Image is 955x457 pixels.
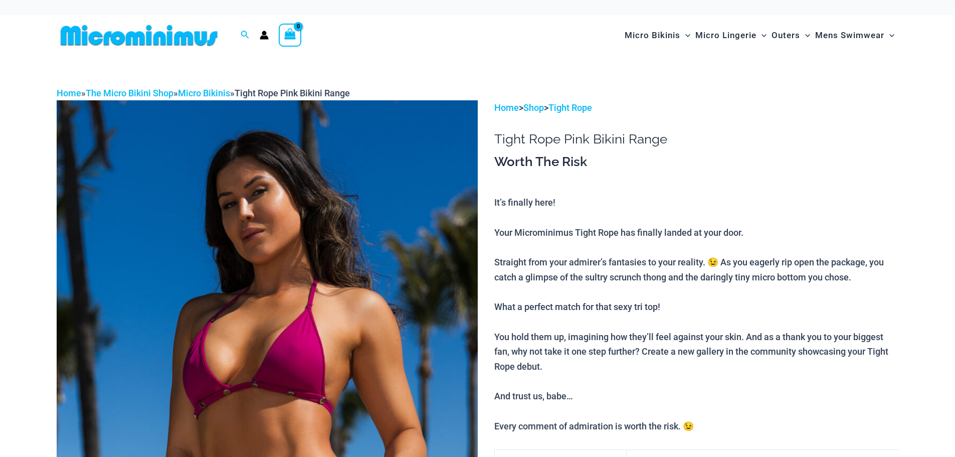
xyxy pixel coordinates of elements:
[625,23,680,48] span: Micro Bikinis
[235,88,350,98] span: Tight Rope Pink Bikini Range
[57,88,81,98] a: Home
[523,102,544,113] a: Shop
[178,88,230,98] a: Micro Bikinis
[548,102,592,113] a: Tight Rope
[494,154,898,171] h3: Worth The Risk
[57,88,350,98] span: » » »
[693,20,769,51] a: Micro LingerieMenu ToggleMenu Toggle
[494,100,898,115] p: > >
[815,23,884,48] span: Mens Swimwear
[695,23,756,48] span: Micro Lingerie
[86,88,173,98] a: The Micro Bikini Shop
[813,20,897,51] a: Mens SwimwearMenu ToggleMenu Toggle
[260,31,269,40] a: Account icon link
[279,24,302,47] a: View Shopping Cart, empty
[241,29,250,42] a: Search icon link
[884,23,894,48] span: Menu Toggle
[622,20,693,51] a: Micro BikinisMenu ToggleMenu Toggle
[57,24,222,47] img: MM SHOP LOGO FLAT
[680,23,690,48] span: Menu Toggle
[772,23,800,48] span: Outers
[769,20,813,51] a: OutersMenu ToggleMenu Toggle
[494,131,898,147] h1: Tight Rope Pink Bikini Range
[494,195,898,433] p: It’s finally here! Your Microminimus Tight Rope has finally landed at your door. Straight from yo...
[494,102,519,113] a: Home
[621,19,899,52] nav: Site Navigation
[756,23,767,48] span: Menu Toggle
[800,23,810,48] span: Menu Toggle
